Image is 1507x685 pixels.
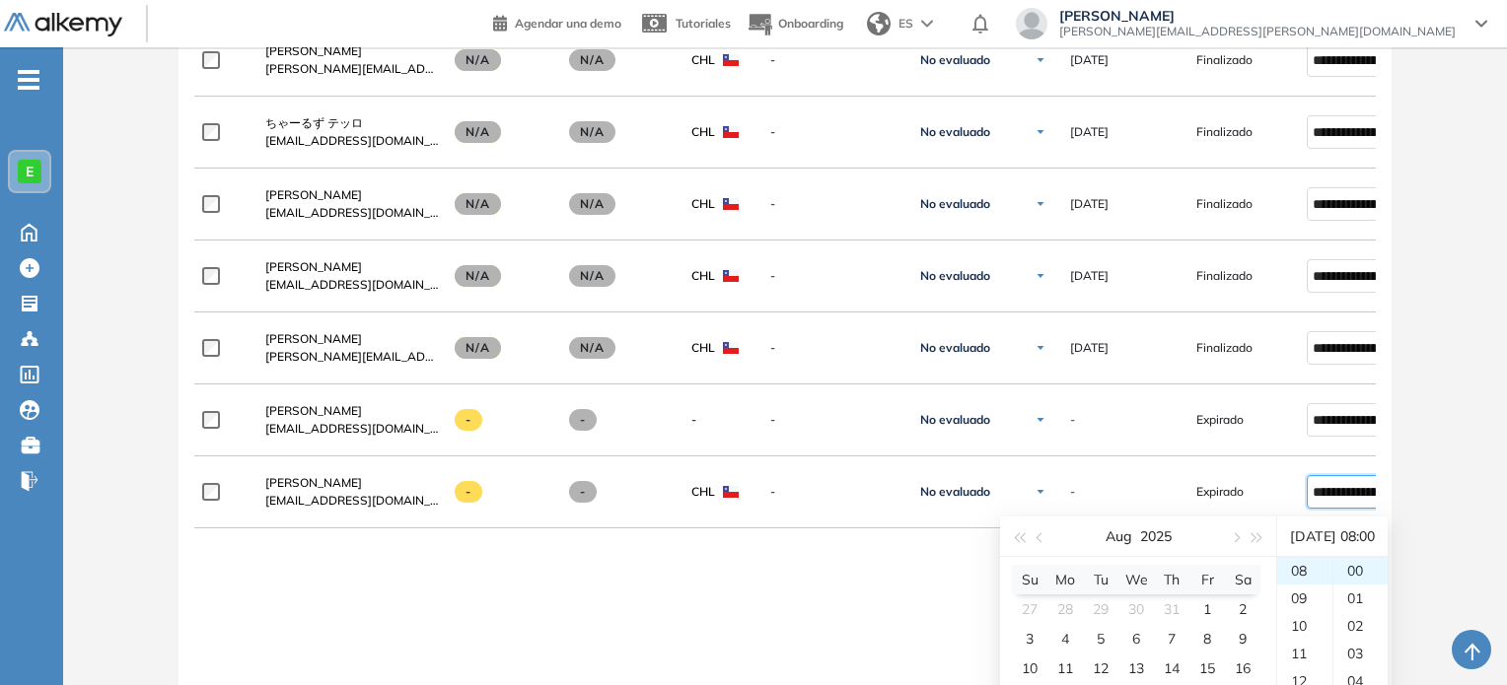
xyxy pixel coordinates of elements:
td: 2025-07-28 [1047,594,1083,624]
div: 1 [1195,597,1219,621]
td: 2025-08-12 [1083,653,1118,683]
div: 01 [1333,584,1388,612]
img: Ícono de flecha [1035,270,1046,282]
span: No evaluado [920,124,990,140]
div: 9 [1231,627,1255,651]
div: 00 [1333,557,1388,584]
span: CHL [691,267,715,285]
button: Onboarding [747,3,843,45]
img: CHL [723,54,739,66]
span: No evaluado [920,484,990,500]
td: 2025-08-13 [1118,653,1154,683]
span: CHL [691,51,715,69]
img: Ícono de flecha [1035,486,1046,498]
div: 6 [1124,627,1148,651]
span: CHL [691,483,715,501]
span: [PERSON_NAME] [265,475,362,490]
span: N/A [569,265,616,287]
span: [PERSON_NAME] [265,187,362,202]
td: 2025-08-14 [1154,653,1189,683]
span: [DATE] [1070,195,1109,213]
span: - [770,411,897,429]
span: [PERSON_NAME] [265,403,362,418]
div: 2 [1231,597,1255,621]
span: N/A [569,49,616,71]
button: Aug [1106,516,1132,556]
span: [PERSON_NAME] [265,259,362,274]
img: Ícono de flecha [1035,54,1046,66]
span: - [1070,411,1075,429]
span: N/A [455,121,502,143]
div: 14 [1160,656,1184,680]
img: Logo [4,13,122,37]
td: 2025-07-31 [1154,594,1189,624]
span: Finalizado [1196,123,1253,141]
div: 12 [1089,656,1112,680]
div: 29 [1089,597,1112,621]
img: Ícono de flecha [1035,126,1046,138]
td: 2025-08-04 [1047,624,1083,653]
td: 2025-08-15 [1189,653,1225,683]
div: 13 [1124,656,1148,680]
span: - [455,409,483,431]
span: N/A [455,193,502,215]
span: Finalizado [1196,267,1253,285]
td: 2025-08-02 [1225,594,1260,624]
button: 2025 [1140,516,1172,556]
span: Tutoriales [676,16,731,31]
td: 2025-07-29 [1083,594,1118,624]
span: - [770,483,897,501]
span: No evaluado [920,340,990,356]
a: [PERSON_NAME] [265,402,439,420]
i: - [18,78,39,82]
td: 2025-08-08 [1189,624,1225,653]
img: Ícono de flecha [1035,198,1046,210]
span: [DATE] [1070,51,1109,69]
span: [PERSON_NAME] [265,43,362,58]
a: [PERSON_NAME] [265,186,439,204]
span: [DATE] [1070,123,1109,141]
span: E [26,164,34,179]
span: Finalizado [1196,195,1253,213]
span: [EMAIL_ADDRESS][DOMAIN_NAME] [265,204,439,222]
span: Expirado [1196,483,1244,501]
span: N/A [455,49,502,71]
span: - [569,409,598,431]
span: N/A [569,337,616,359]
img: CHL [723,198,739,210]
th: Sa [1225,565,1260,594]
span: [PERSON_NAME][EMAIL_ADDRESS][PERSON_NAME][DOMAIN_NAME] [1059,24,1456,39]
td: 2025-07-30 [1118,594,1154,624]
img: CHL [723,126,739,138]
span: - [1070,483,1075,501]
span: [EMAIL_ADDRESS][DOMAIN_NAME] [265,276,439,294]
img: Ícono de flecha [1035,342,1046,354]
div: 02 [1333,612,1388,640]
div: 8 [1195,627,1219,651]
div: 11 [1277,640,1332,667]
div: 28 [1053,597,1077,621]
span: - [770,51,897,69]
span: - [691,411,696,429]
span: CHL [691,195,715,213]
span: [EMAIL_ADDRESS][DOMAIN_NAME] [265,420,439,438]
div: [DATE] 08:00 [1285,516,1380,556]
span: Finalizado [1196,339,1253,357]
div: 16 [1231,656,1255,680]
span: Finalizado [1196,51,1253,69]
img: CHL [723,486,739,498]
td: 2025-07-27 [1012,594,1047,624]
span: [EMAIL_ADDRESS][DOMAIN_NAME] [265,492,439,510]
a: Agendar una demo [493,10,621,34]
th: Fr [1189,565,1225,594]
img: CHL [723,342,739,354]
a: ちゃーるず テッロ [265,114,439,132]
span: - [455,481,483,503]
td: 2025-08-10 [1012,653,1047,683]
th: Th [1154,565,1189,594]
span: Expirado [1196,411,1244,429]
div: 30 [1124,597,1148,621]
a: [PERSON_NAME] [265,474,439,492]
a: [PERSON_NAME] [265,258,439,276]
span: N/A [569,193,616,215]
